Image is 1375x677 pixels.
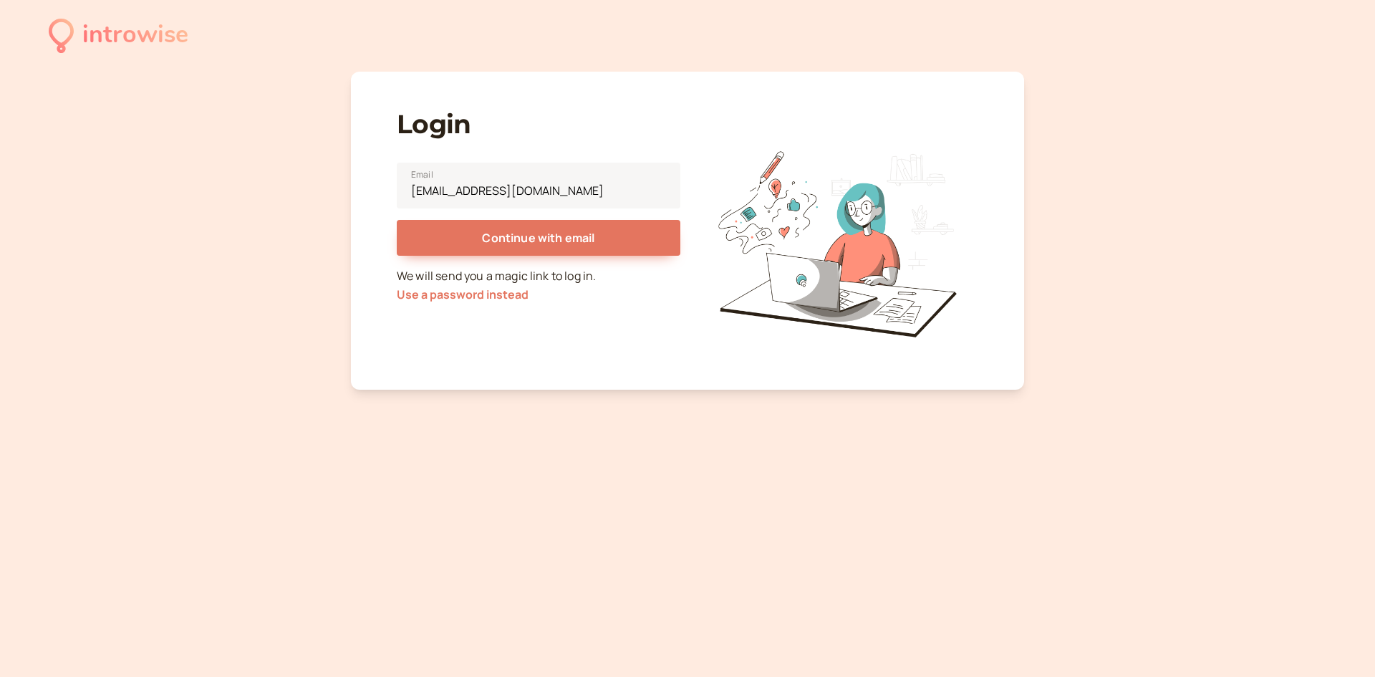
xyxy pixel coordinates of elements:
h1: Login [397,109,680,140]
span: Email [411,168,433,182]
div: introwise [82,16,188,55]
span: Continue with email [482,230,594,246]
input: Email [397,163,680,208]
button: Use a password instead [397,288,529,301]
button: Continue with email [397,220,680,256]
a: introwise [49,16,188,55]
p: We will send you a magic link to log in. [397,267,680,304]
iframe: Chat Widget [1303,608,1375,677]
